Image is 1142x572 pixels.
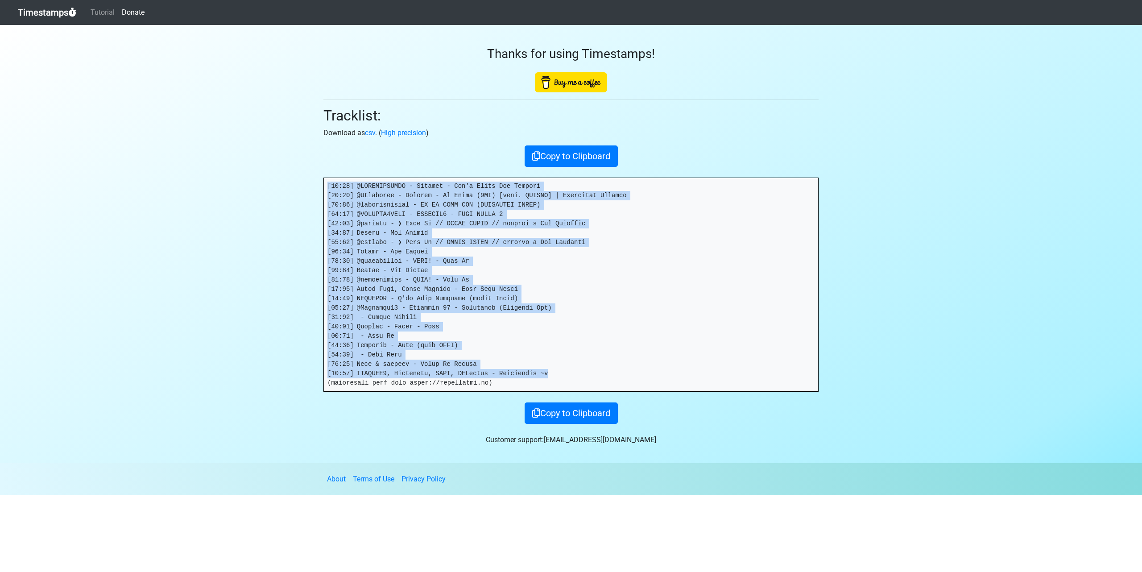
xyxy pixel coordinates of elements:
[323,128,819,138] p: Download as . ( )
[118,4,148,21] a: Donate
[353,475,394,483] a: Terms of Use
[87,4,118,21] a: Tutorial
[323,107,819,124] h2: Tracklist:
[1097,527,1131,561] iframe: Drift Widget Chat Controller
[381,128,426,137] a: High precision
[327,475,346,483] a: About
[324,178,818,391] pre: [10:28] @LOREMIPSUMDO - Sitamet - Con'a Elits Doe Tempori [20:20] @Utlaboree - Dolorem - Al Enima...
[535,72,607,92] img: Buy Me A Coffee
[18,4,76,21] a: Timestamps
[525,145,618,167] button: Copy to Clipboard
[365,128,375,137] a: csv
[525,402,618,424] button: Copy to Clipboard
[401,475,446,483] a: Privacy Policy
[323,46,819,62] h3: Thanks for using Timestamps!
